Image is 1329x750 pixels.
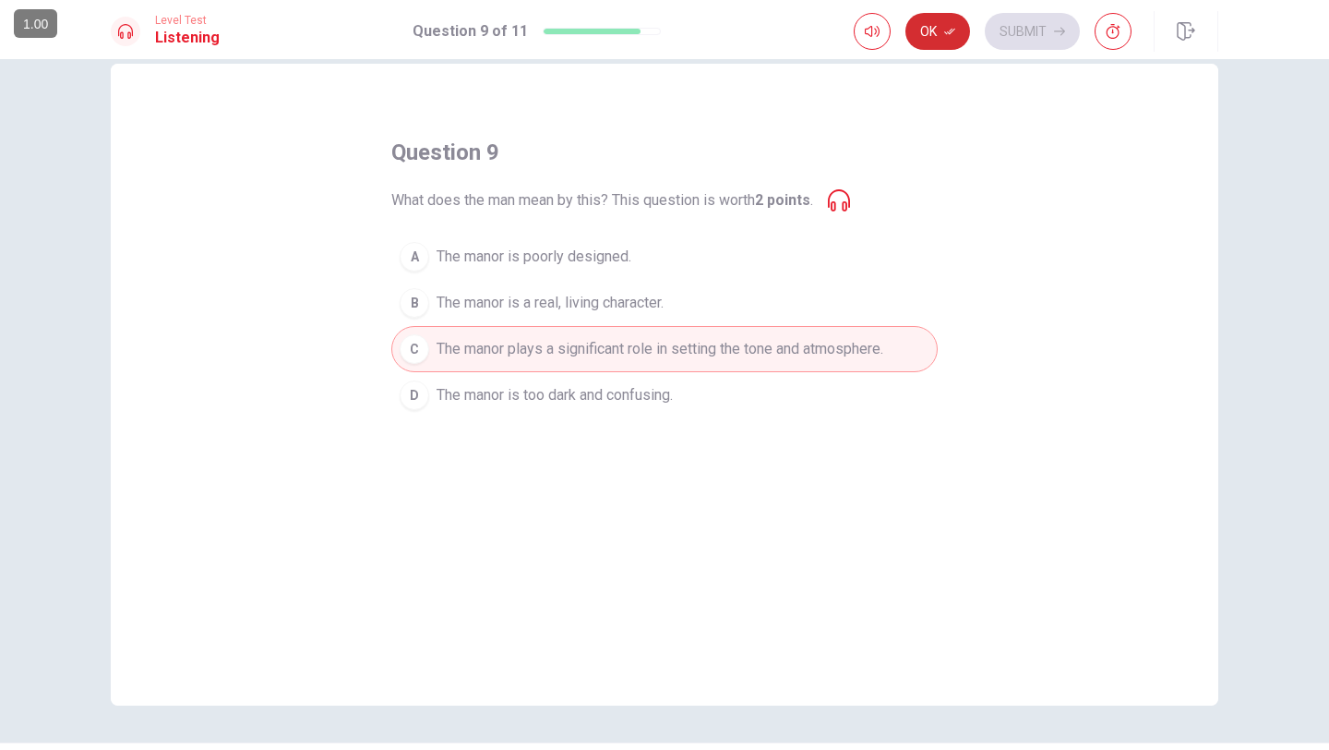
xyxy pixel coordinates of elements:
[437,384,673,406] span: The manor is too dark and confusing.
[391,326,938,372] button: CThe manor plays a significant role in setting the tone and atmosphere.
[905,13,970,50] button: Ok
[391,189,813,212] span: What does the man mean by this? This question is worth .
[391,372,938,418] button: DThe manor is too dark and confusing.
[400,242,429,272] div: A
[391,138,499,167] h4: question 9
[437,246,631,268] span: The manor is poorly designed.
[391,280,938,326] button: BThe manor is a real, living character.
[437,338,883,360] span: The manor plays a significant role in setting the tone and atmosphere.
[755,191,810,209] b: 2 points
[155,27,220,49] h1: Listening
[413,20,528,42] h1: Question 9 of 11
[391,234,938,280] button: AThe manor is poorly designed.
[155,14,220,27] span: Level Test
[400,288,429,318] div: B
[437,292,664,314] span: The manor is a real, living character.
[400,381,429,410] div: D
[400,334,429,364] div: C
